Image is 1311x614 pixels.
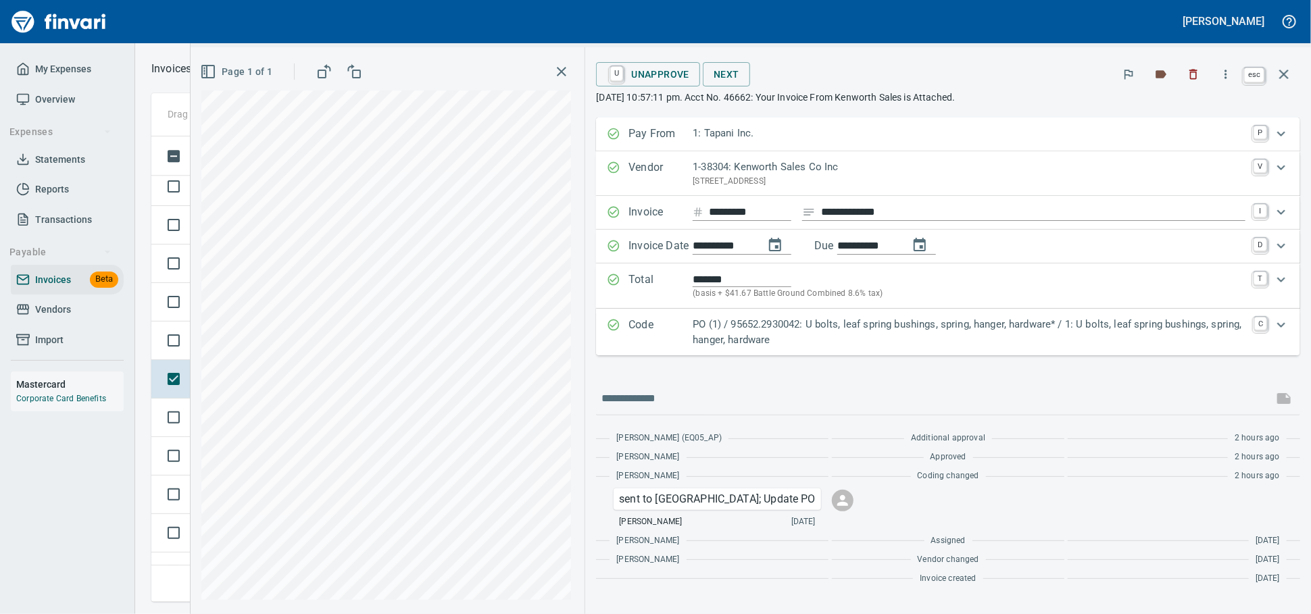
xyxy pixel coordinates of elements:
p: sent to [GEOGRAPHIC_DATA]; Update PO [619,491,815,507]
span: [DATE] [791,515,816,529]
span: Invoices [35,272,71,288]
div: Expand [596,309,1300,355]
nav: breadcrumb [151,61,191,77]
span: 2 hours ago [1235,469,1280,483]
p: Drag a column heading here to group the table [168,107,366,121]
p: Invoice [628,204,693,222]
a: Overview [11,84,124,115]
div: Expand [596,230,1300,263]
div: Expand [596,118,1300,151]
a: Reports [11,174,124,205]
svg: Invoice number [693,204,703,220]
button: Expenses [4,120,117,145]
div: Expand [596,196,1300,230]
span: [PERSON_NAME] [616,469,679,483]
p: Invoices [151,61,191,77]
a: esc [1244,68,1264,82]
button: Discard [1179,59,1208,89]
svg: Invoice description [802,205,816,219]
p: Code [628,317,693,347]
span: Approved [931,451,966,464]
a: U [610,66,623,81]
span: Import [35,332,64,349]
p: Vendor [628,159,693,188]
span: [DATE] [1256,572,1280,586]
span: Vendors [35,301,71,318]
a: V [1254,159,1267,173]
p: [STREET_ADDRESS] [693,175,1245,188]
button: Page 1 of 1 [197,59,278,84]
a: C [1254,317,1267,330]
span: Expenses [9,124,112,140]
span: Additional approval [911,432,985,445]
p: PO (1) / 95652.2930042: U bolts, leaf spring bushings, spring, hanger, hardware* / 1: U bolts, le... [693,317,1246,347]
span: This records your message into the invoice and notifies anyone mentioned [1268,382,1300,415]
button: [PERSON_NAME] [1180,11,1268,32]
button: change date [759,229,791,261]
h5: [PERSON_NAME] [1183,14,1264,28]
div: Expand [596,151,1300,196]
p: Total [628,272,693,301]
p: [DATE] 10:57:11 pm. Acct No. 46662: Your Invoice From Kenworth Sales is Attached. [596,91,1300,104]
span: [PERSON_NAME] [619,515,682,529]
p: Pay From [628,126,693,143]
p: (basis + $41.67 Battle Ground Combined 8.6% tax) [693,287,1245,301]
span: 2 hours ago [1235,451,1280,464]
a: Vendors [11,295,124,325]
span: [DATE] [1256,553,1280,567]
span: Invoice created [920,572,976,586]
span: Vendor changed [918,553,979,567]
a: Transactions [11,205,124,235]
button: change due date [904,229,936,261]
span: Close invoice [1241,58,1300,91]
span: [PERSON_NAME] (EQ05_AP) [616,432,722,445]
span: My Expenses [35,61,91,78]
span: Payable [9,244,112,261]
span: [PERSON_NAME] [616,451,679,464]
a: D [1254,238,1267,251]
button: Labels [1146,59,1176,89]
span: [DATE] [1256,534,1280,548]
button: Payable [4,240,117,265]
a: I [1254,204,1267,218]
span: [PERSON_NAME] [616,534,679,548]
span: Page 1 of 1 [203,63,272,80]
button: UUnapprove [596,62,700,86]
p: Invoice Date [628,238,693,255]
p: Due [814,238,879,254]
a: InvoicesBeta [11,265,124,295]
a: T [1254,272,1267,285]
span: 2 hours ago [1235,432,1280,445]
button: Next [703,62,750,87]
span: Statements [35,151,85,168]
span: [PERSON_NAME] [616,553,679,567]
p: 1-38304: Kenworth Sales Co Inc [693,159,1245,175]
span: Reports [35,181,69,198]
span: Unapprove [607,63,689,86]
span: Next [714,66,739,83]
button: Flag [1114,59,1143,89]
img: Finvari [8,5,109,38]
div: Click for options [614,488,820,510]
button: More [1211,59,1241,89]
h6: Mastercard [16,377,124,392]
a: Statements [11,145,124,175]
a: My Expenses [11,54,124,84]
p: 1: Tapani Inc. [693,126,1245,141]
span: Beta [90,272,118,287]
a: Import [11,325,124,355]
div: Expand [596,263,1300,309]
span: Coding changed [918,469,979,483]
a: Corporate Card Benefits [16,394,106,403]
span: Transactions [35,211,92,228]
a: P [1254,126,1267,139]
span: Overview [35,91,75,108]
span: Assigned [931,534,966,548]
